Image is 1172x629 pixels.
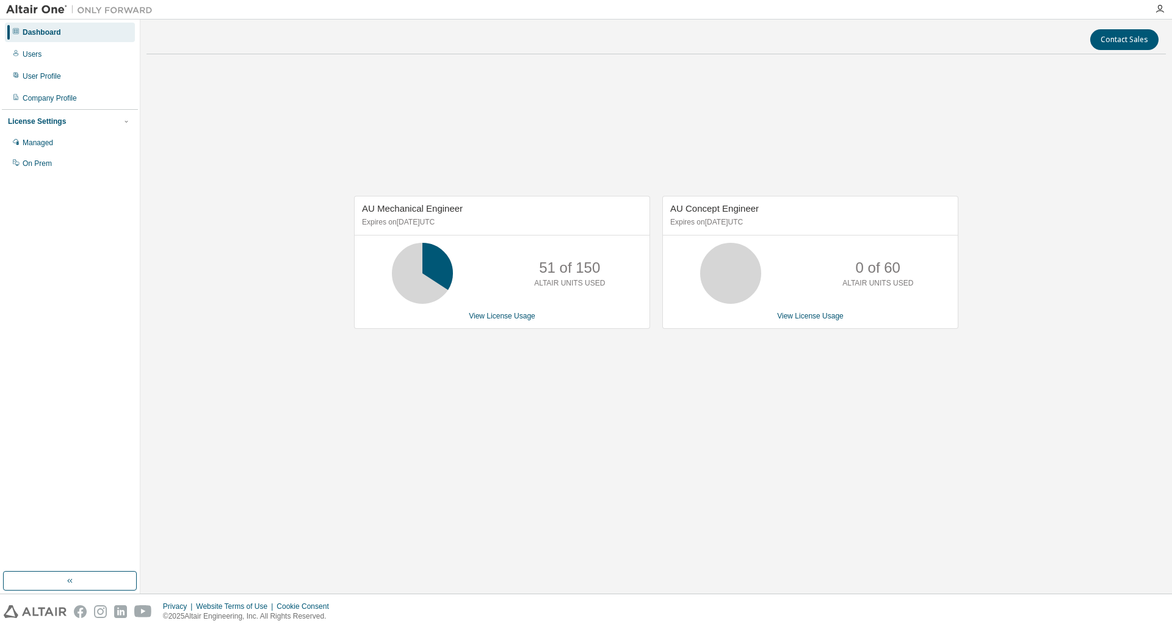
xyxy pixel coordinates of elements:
button: Contact Sales [1090,29,1159,50]
div: Website Terms of Use [196,602,277,611]
div: Cookie Consent [277,602,336,611]
span: AU Mechanical Engineer [362,203,463,214]
a: View License Usage [777,312,844,320]
img: facebook.svg [74,605,87,618]
div: Managed [23,138,53,148]
img: altair_logo.svg [4,605,67,618]
div: On Prem [23,159,52,168]
div: User Profile [23,71,61,81]
img: Altair One [6,4,159,16]
img: youtube.svg [134,605,152,618]
div: Dashboard [23,27,61,37]
p: 0 of 60 [856,257,900,278]
p: 51 of 150 [539,257,600,278]
p: Expires on [DATE] UTC [670,217,947,228]
a: View License Usage [469,312,535,320]
div: Users [23,49,42,59]
img: linkedin.svg [114,605,127,618]
img: instagram.svg [94,605,107,618]
p: © 2025 Altair Engineering, Inc. All Rights Reserved. [163,611,336,622]
p: ALTAIR UNITS USED [534,278,605,289]
div: Privacy [163,602,196,611]
div: License Settings [8,117,66,126]
p: ALTAIR UNITS USED [842,278,913,289]
div: Company Profile [23,93,77,103]
p: Expires on [DATE] UTC [362,217,639,228]
span: AU Concept Engineer [670,203,759,214]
